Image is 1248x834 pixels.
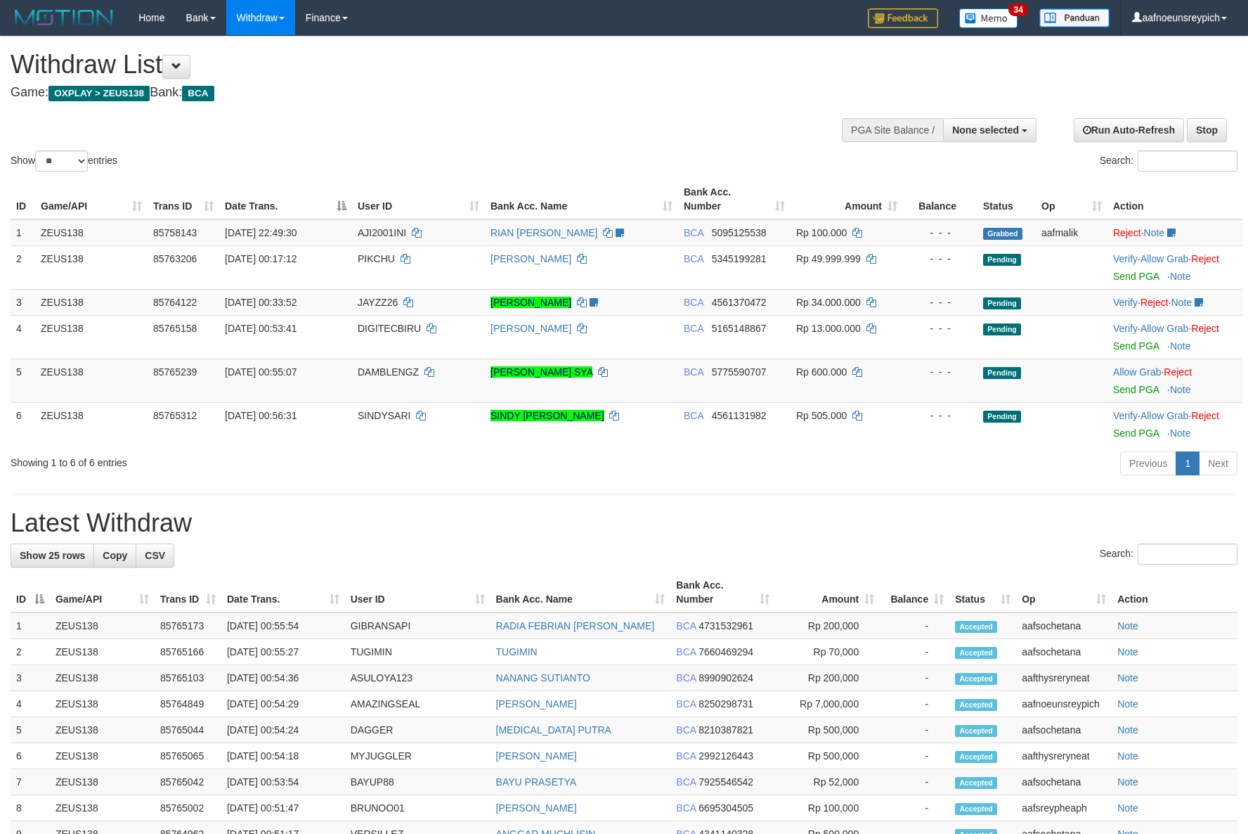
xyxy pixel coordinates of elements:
th: Balance [903,179,977,219]
a: Note [1170,271,1191,282]
span: JAYZZ26 [358,297,398,308]
span: None selected [952,124,1019,136]
th: Action [1112,572,1237,612]
th: Bank Acc. Name: activate to sort column ascending [485,179,678,219]
span: CSV [145,550,165,561]
div: - - - [909,226,972,240]
button: None selected [943,118,1036,142]
td: GIBRANSAPI [345,612,490,639]
td: · [1107,219,1242,246]
td: 2 [11,245,35,289]
span: 85763206 [153,253,197,264]
a: Verify [1113,323,1138,334]
a: Send PGA [1113,428,1159,439]
td: · · [1107,402,1242,446]
td: ZEUS138 [50,717,155,743]
a: Note [1117,672,1138,684]
span: Rp 600.000 [796,366,847,378]
th: Balance: activate to sort column ascending [880,572,949,612]
span: [DATE] 22:49:30 [225,227,297,238]
a: Reject [1191,253,1219,264]
td: 4 [11,315,35,359]
th: Amount: activate to sort column ascending [775,572,880,612]
th: Date Trans.: activate to sort column descending [219,179,352,219]
a: Verify [1113,297,1138,308]
td: 7 [11,769,50,795]
td: ZEUS138 [50,665,155,691]
span: BCA [676,672,696,684]
span: BCA [676,620,696,631]
a: [PERSON_NAME] [490,253,571,264]
td: 85764849 [155,691,221,717]
td: [DATE] 00:51:47 [221,795,345,821]
span: [DATE] 00:56:31 [225,410,297,421]
h1: Withdraw List [11,51,818,79]
td: ZEUS138 [50,639,155,665]
span: [DATE] 00:55:07 [225,366,297,378]
a: Note [1171,297,1192,308]
span: · [1140,323,1191,334]
span: BCA [676,724,696,736]
img: Feedback.jpg [868,8,938,28]
td: ZEUS138 [50,612,155,639]
span: BCA [676,776,696,788]
td: 85765065 [155,743,221,769]
a: Note [1170,340,1191,352]
a: CSV [136,544,174,567]
td: [DATE] 00:54:24 [221,717,345,743]
td: ZEUS138 [35,245,148,289]
td: Rp 200,000 [775,612,880,639]
td: [DATE] 00:54:36 [221,665,345,691]
span: Accepted [955,803,997,815]
span: BCA [676,802,696,814]
a: Reject [1191,323,1219,334]
td: · · [1107,289,1242,315]
td: - [880,795,949,821]
span: BCA [676,750,696,762]
label: Show entries [11,150,117,172]
td: ZEUS138 [35,402,148,446]
span: · [1113,366,1164,378]
span: Copy 5095125538 to clipboard [712,227,767,238]
a: Previous [1120,451,1176,475]
span: BCA [182,86,214,101]
span: BCA [676,698,696,710]
td: 2 [11,639,50,665]
td: - [880,612,949,639]
span: Pending [983,367,1021,379]
span: Copy 8210387821 to clipboard [698,724,753,736]
th: Action [1107,179,1242,219]
span: Show 25 rows [20,550,85,561]
span: Copy 7925546542 to clipboard [698,776,753,788]
a: Note [1117,750,1138,762]
td: BAYUP88 [345,769,490,795]
span: Rp 49.999.999 [796,253,861,264]
td: aafsochetana [1016,639,1112,665]
td: aafthysreryneat [1016,665,1112,691]
a: [MEDICAL_DATA] PUTRA [496,724,611,736]
th: User ID: activate to sort column ascending [352,179,485,219]
span: Pending [983,254,1021,266]
a: NANANG SUTIANTO [496,672,590,684]
div: - - - [909,365,972,379]
span: 85765158 [153,323,197,334]
select: Showentries [35,150,88,172]
td: TUGIMIN [345,639,490,665]
img: panduan.png [1039,8,1110,27]
td: - [880,717,949,743]
span: · [1140,253,1191,264]
h1: Latest Withdraw [11,509,1237,537]
td: [DATE] 00:55:54 [221,612,345,639]
td: 85765173 [155,612,221,639]
td: [DATE] 00:54:29 [221,691,345,717]
span: BCA [676,646,696,657]
span: PIKCHU [358,253,395,264]
a: Note [1170,428,1191,439]
a: Note [1117,698,1138,710]
a: Allow Grab [1140,253,1188,264]
span: DAMBLENGZ [358,366,419,378]
span: Pending [983,297,1021,309]
a: Note [1117,776,1138,788]
span: Rp 34.000.000 [796,297,861,308]
span: 34 [1008,4,1027,16]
